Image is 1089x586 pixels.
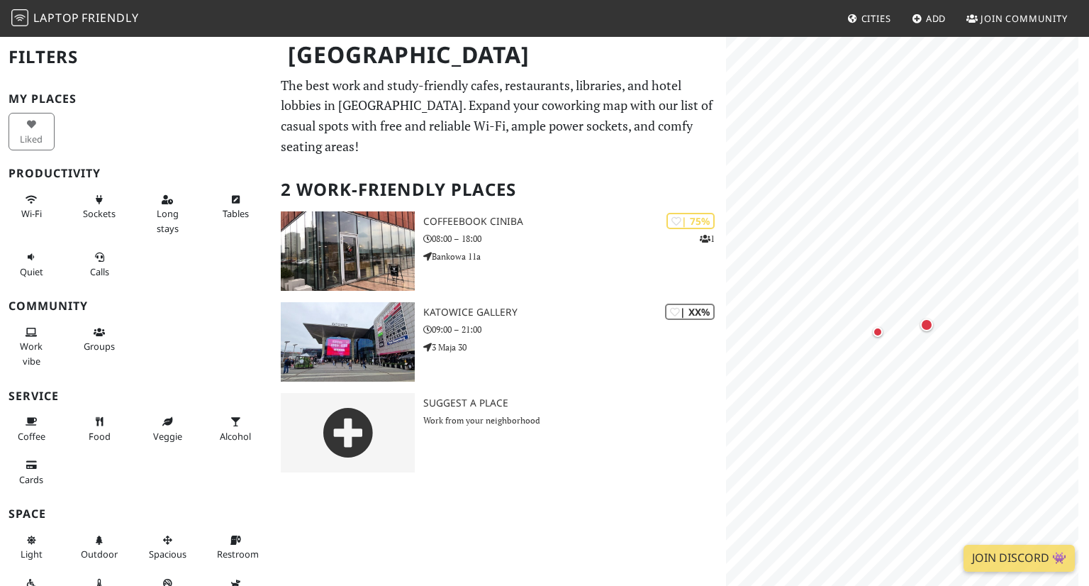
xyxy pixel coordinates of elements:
span: Veggie [153,430,182,443]
span: Video/audio calls [90,265,109,278]
h1: [GEOGRAPHIC_DATA] [277,35,723,74]
div: Map marker [869,324,886,341]
a: Join Discord 👾 [964,545,1075,572]
img: Katowice Gallery [281,302,415,382]
div: Map marker [917,316,936,334]
h2: Filters [9,35,264,79]
span: Add [926,12,946,25]
h3: My Places [9,92,264,106]
button: Sockets [77,188,123,226]
span: Natural light [21,548,43,560]
span: Stable Wi-Fi [21,207,42,220]
a: LaptopFriendly LaptopFriendly [11,6,139,31]
a: Katowice Gallery | XX% Katowice Gallery 09:00 – 21:00 3 Maja 30 [272,302,726,382]
button: Light [9,529,55,566]
button: Outdoor [77,529,123,566]
button: Veggie [145,410,191,448]
span: Food [89,430,111,443]
a: Suggest a Place Work from your neighborhood [272,393,726,472]
a: Join Community [961,6,1073,31]
button: Wi-Fi [9,188,55,226]
span: Quiet [20,265,43,278]
span: Cities [861,12,891,25]
p: 08:00 – 18:00 [423,232,726,245]
span: People working [20,340,43,367]
img: CoffeeBook CINiBA [281,211,415,291]
div: | XX% [665,304,715,320]
span: Work-friendly tables [223,207,249,220]
p: Bankowa 11a [423,250,726,263]
span: Credit cards [19,473,43,486]
p: The best work and study-friendly cafes, restaurants, libraries, and hotel lobbies in [GEOGRAPHIC_... [281,75,717,157]
button: Restroom [213,529,259,566]
span: Group tables [84,340,115,353]
span: Alcohol [220,430,251,443]
span: Outdoor area [81,548,118,560]
button: Groups [77,321,123,358]
h3: Productivity [9,167,264,180]
p: 1 [700,232,715,245]
img: LaptopFriendly [11,9,28,26]
button: Work vibe [9,321,55,372]
span: Join Community [981,12,1068,25]
button: Spacious [145,529,191,566]
img: gray-place-d2bdb4477600e061c01bd816cc0f2ef0cfcb1ca9e3ad78868dd16fb2af073a21.png [281,393,415,472]
button: Long stays [145,188,191,240]
span: Restroom [217,548,259,560]
div: | 75% [666,213,715,229]
h3: Community [9,299,264,313]
h3: Service [9,389,264,403]
p: Work from your neighborhood [423,414,726,427]
button: Tables [213,188,259,226]
span: Coffee [18,430,45,443]
h3: CoffeeBook CINiBA [423,216,726,228]
button: Quiet [9,245,55,283]
button: Calls [77,245,123,283]
span: Laptop [33,10,79,26]
h3: Space [9,507,264,521]
a: Add [906,6,952,31]
span: Power sockets [83,207,116,220]
a: CoffeeBook CINiBA | 75% 1 CoffeeBook CINiBA 08:00 – 18:00 Bankowa 11a [272,211,726,291]
span: Spacious [149,548,186,560]
h3: Katowice Gallery [423,306,726,319]
button: Alcohol [213,410,259,448]
a: Cities [842,6,897,31]
button: Food [77,410,123,448]
span: Long stays [157,207,179,234]
button: Coffee [9,410,55,448]
h3: Suggest a Place [423,397,726,409]
button: Cards [9,453,55,491]
p: 3 Maja 30 [423,341,726,354]
h2: 2 Work-Friendly Places [281,168,717,211]
span: Friendly [82,10,138,26]
p: 09:00 – 21:00 [423,323,726,336]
